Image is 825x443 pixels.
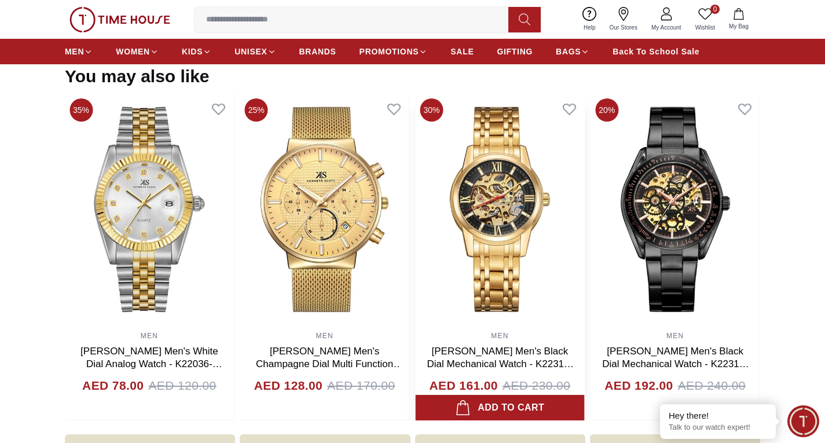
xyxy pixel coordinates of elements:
[688,5,722,34] a: 0Wishlist
[691,23,720,32] span: Wishlist
[556,46,581,57] span: BAGS
[710,5,720,14] span: 0
[416,94,585,325] img: Kenneth Scott Men's Black Dial Mechanical Watch - K22311-GBGB
[724,22,753,31] span: My Bag
[234,41,276,62] a: UNISEX
[605,23,642,32] span: Our Stores
[497,41,533,62] a: GIFTING
[65,41,93,62] a: MEN
[299,41,336,62] a: BRANDS
[497,46,533,57] span: GIFTING
[254,376,322,395] h4: AED 128.00
[669,410,767,422] div: Hey there!
[427,346,574,382] a: [PERSON_NAME] Men's Black Dial Mechanical Watch - K22311-GBGB
[360,41,428,62] a: PROMOTIONS
[787,405,819,437] div: Chat Widget
[450,46,474,57] span: SALE
[240,94,409,325] img: Kenneth Scott Men's Champagne Dial Multi Function Watch - K22133-GMGC
[430,376,498,395] h4: AED 161.00
[556,41,589,62] a: BAGS
[65,46,84,57] span: MEN
[602,346,749,382] a: [PERSON_NAME] Men's Black Dial Mechanical Watch - K22312-BBBB
[327,376,395,395] span: AED 170.00
[613,46,699,57] span: Back To School Sale
[450,41,474,62] a: SALE
[603,5,644,34] a: Our Stores
[245,98,268,122] span: 25%
[591,94,760,325] img: Kenneth Scott Men's Black Dial Mechanical Watch - K22312-BBBB
[234,46,267,57] span: UNISEX
[256,346,403,382] a: [PERSON_NAME] Men's Champagne Dial Multi Function Watch - K22133-GMGC
[299,46,336,57] span: BRANDS
[666,332,684,340] a: MEN
[80,346,222,382] a: [PERSON_NAME] Men's White Dial Analog Watch - K22036-TBTW
[722,6,756,33] button: My Bag
[577,5,603,34] a: Help
[82,376,144,395] h4: AED 78.00
[182,41,211,62] a: KIDS
[141,332,158,340] a: MEN
[182,46,203,57] span: KIDS
[491,332,508,340] a: MEN
[116,46,150,57] span: WOMEN
[360,46,419,57] span: PROMOTIONS
[678,376,746,395] span: AED 240.00
[669,423,767,433] p: Talk to our watch expert!
[456,400,545,416] div: Add to cart
[579,23,600,32] span: Help
[65,66,210,87] h2: You may also like
[316,332,333,340] a: MEN
[595,98,618,122] span: 20%
[503,376,570,395] span: AED 230.00
[69,98,93,122] span: 35%
[65,94,234,325] img: Kenneth Scott Men's White Dial Analog Watch - K22036-TBTW
[420,98,443,122] span: 30%
[604,376,673,395] h4: AED 192.00
[647,23,686,32] span: My Account
[613,41,699,62] a: Back To School Sale
[148,376,216,395] span: AED 120.00
[116,41,159,62] a: WOMEN
[416,395,585,420] button: Add to cart
[69,7,170,32] img: ...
